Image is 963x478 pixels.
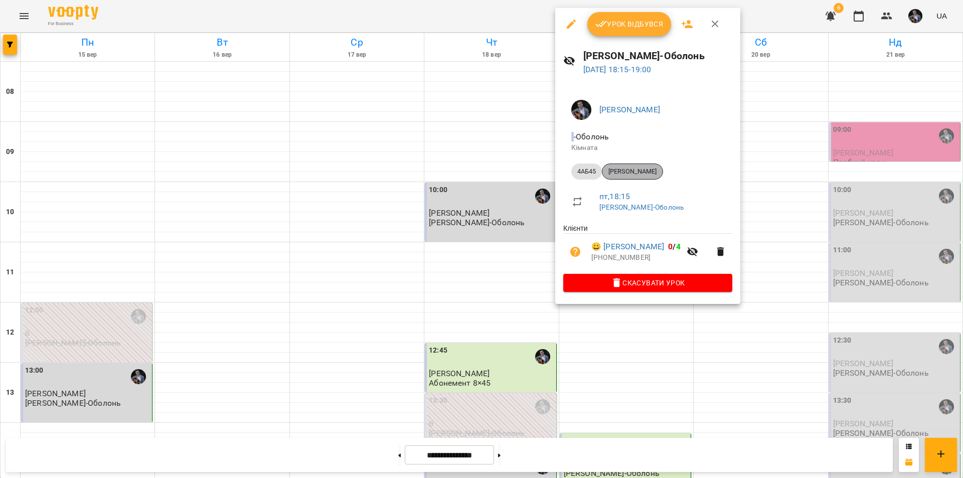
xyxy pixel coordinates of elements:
[599,203,684,211] a: [PERSON_NAME]-Оболонь
[583,48,733,64] h6: [PERSON_NAME]-Оболонь
[668,242,673,251] span: 0
[676,242,681,251] span: 4
[599,192,630,201] a: пт , 18:15
[571,167,602,176] span: 4АБ45
[583,65,652,74] a: [DATE] 18:15-19:00
[595,18,664,30] span: Урок відбувся
[602,164,663,180] div: [PERSON_NAME]
[571,100,591,120] img: d409717b2cc07cfe90b90e756120502c.jpg
[563,240,587,264] button: Візит ще не сплачено. Додати оплату?
[563,223,732,273] ul: Клієнти
[571,277,724,289] span: Скасувати Урок
[591,253,681,263] p: [PHONE_NUMBER]
[571,132,611,141] span: - Оболонь
[571,143,724,153] p: Кімната
[587,12,672,36] button: Урок відбувся
[599,105,660,114] a: [PERSON_NAME]
[602,167,663,176] span: [PERSON_NAME]
[591,241,664,253] a: 😀 [PERSON_NAME]
[668,242,680,251] b: /
[563,274,732,292] button: Скасувати Урок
